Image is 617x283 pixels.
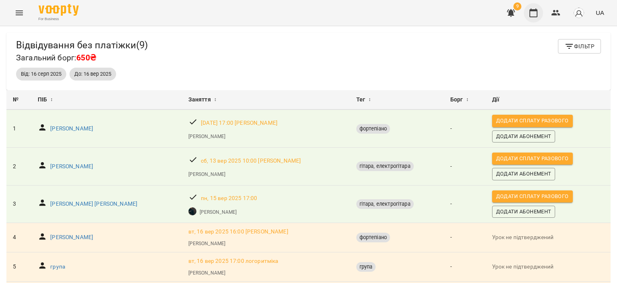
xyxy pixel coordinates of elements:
h5: Відвідування без платіжки ( 9 ) [16,39,148,52]
td: 3 [6,185,31,223]
a: [PERSON_NAME] [188,133,225,140]
span: фортепіано [356,125,390,132]
p: - [450,163,479,171]
a: група [50,263,65,271]
button: Додати Абонемент [492,206,556,218]
img: Voopty Logo [39,4,79,16]
td: 2 [6,148,31,186]
div: Дії [492,95,604,105]
span: Додати Абонемент [496,132,552,141]
span: 650₴ [76,53,96,62]
h6: Загальний борг: [16,52,148,64]
a: [PERSON_NAME] [188,171,225,178]
p: Урок не підтверджений [492,233,604,242]
a: сб, 13 вер 2025 10:00 [PERSON_NAME] [201,157,301,165]
button: Фільтр [558,39,601,54]
span: гітара, електрогітара [356,163,414,170]
span: Борг [450,95,463,105]
a: [PERSON_NAME] [50,163,93,171]
span: For Business [39,17,79,22]
span: 9 [513,2,521,10]
button: Додати Абонемент [492,130,556,143]
div: № [13,95,25,105]
span: Додати сплату разового [496,116,569,125]
button: Додати сплату разового [492,115,573,127]
span: Додати Абонемент [496,207,552,216]
p: - [450,200,479,208]
button: Menu [10,3,29,23]
a: вт, 16 вер 2025 17:00 логоритміка [188,257,278,265]
span: ↕ [50,95,53,105]
p: - [450,263,479,271]
span: До: 16 вер 2025 [69,70,116,78]
span: фортепіано [356,234,390,241]
span: UA [596,8,604,17]
a: вт, 16 вер 2025 16:00 [PERSON_NAME] [188,228,288,236]
span: Заняття [188,95,211,105]
p: - [450,125,479,133]
a: [PERSON_NAME] [50,233,93,242]
span: ↕ [368,95,371,105]
a: [PERSON_NAME] [188,269,225,277]
img: Воробей Павло [188,207,196,215]
p: - [450,233,479,242]
span: Від: 16 серп 2025 [16,70,66,78]
span: Фільтр [564,41,595,51]
span: Тег [356,95,365,105]
td: 1 [6,110,31,147]
span: ↕ [214,95,217,105]
button: UA [592,5,607,20]
span: ПІБ [38,95,47,105]
a: [DATE] 17:00 [PERSON_NAME] [201,119,278,127]
img: avatar_s.png [573,7,584,19]
p: Урок не підтверджений [492,263,604,271]
span: Додати Абонемент [496,169,552,178]
td: 4 [6,223,31,252]
span: група [356,263,376,271]
td: 5 [6,252,31,282]
button: Додати сплату разового [492,153,573,165]
button: Додати сплату разового [492,190,573,202]
a: [PERSON_NAME] [50,125,93,133]
button: Додати Абонемент [492,168,556,180]
span: Додати сплату разового [496,154,569,163]
a: [PERSON_NAME] [200,209,237,216]
span: гітара, електрогітара [356,200,414,208]
a: [PERSON_NAME] [PERSON_NAME] [50,200,137,208]
span: Додати сплату разового [496,192,569,201]
a: пн, 15 вер 2025 17:00 [201,194,257,202]
a: [PERSON_NAME] [188,240,225,247]
span: ↕ [466,95,468,105]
